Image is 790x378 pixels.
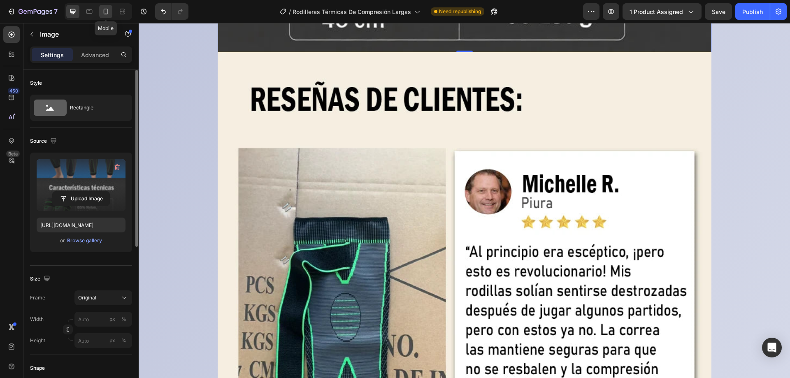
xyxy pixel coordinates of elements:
[30,364,45,372] div: Shape
[623,3,702,20] button: 1 product assigned
[293,7,411,16] span: Rodilleras Térmicas De Compresión Largas
[74,290,132,305] button: Original
[67,237,102,245] button: Browse gallery
[30,315,44,323] label: Width
[121,315,126,323] div: %
[121,337,126,344] div: %
[78,294,96,301] span: Original
[712,8,725,15] span: Save
[37,218,125,232] input: https://example.com/image.jpg
[52,191,110,206] button: Upload Image
[705,3,732,20] button: Save
[30,337,45,344] label: Height
[630,7,683,16] span: 1 product assigned
[41,51,64,59] p: Settings
[30,79,42,87] div: Style
[762,338,782,357] div: Open Intercom Messenger
[119,336,129,346] button: px
[30,136,58,147] div: Source
[109,337,115,344] div: px
[30,294,45,301] label: Frame
[30,274,52,285] div: Size
[74,333,132,348] input: px%
[81,51,109,59] p: Advanced
[119,314,129,324] button: px
[54,7,58,16] p: 7
[742,7,763,16] div: Publish
[3,3,61,20] button: 7
[6,151,20,157] div: Beta
[735,3,770,20] button: Publish
[139,23,790,378] iframe: Design area
[40,29,110,39] p: Image
[107,314,117,324] button: %
[107,336,117,346] button: %
[8,88,20,94] div: 450
[289,7,291,16] span: /
[67,237,102,244] div: Browse gallery
[155,3,188,20] div: Undo/Redo
[70,98,120,117] div: Rectangle
[60,236,65,246] span: or
[439,8,481,15] span: Need republishing
[74,312,132,327] input: px%
[109,315,115,323] div: px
